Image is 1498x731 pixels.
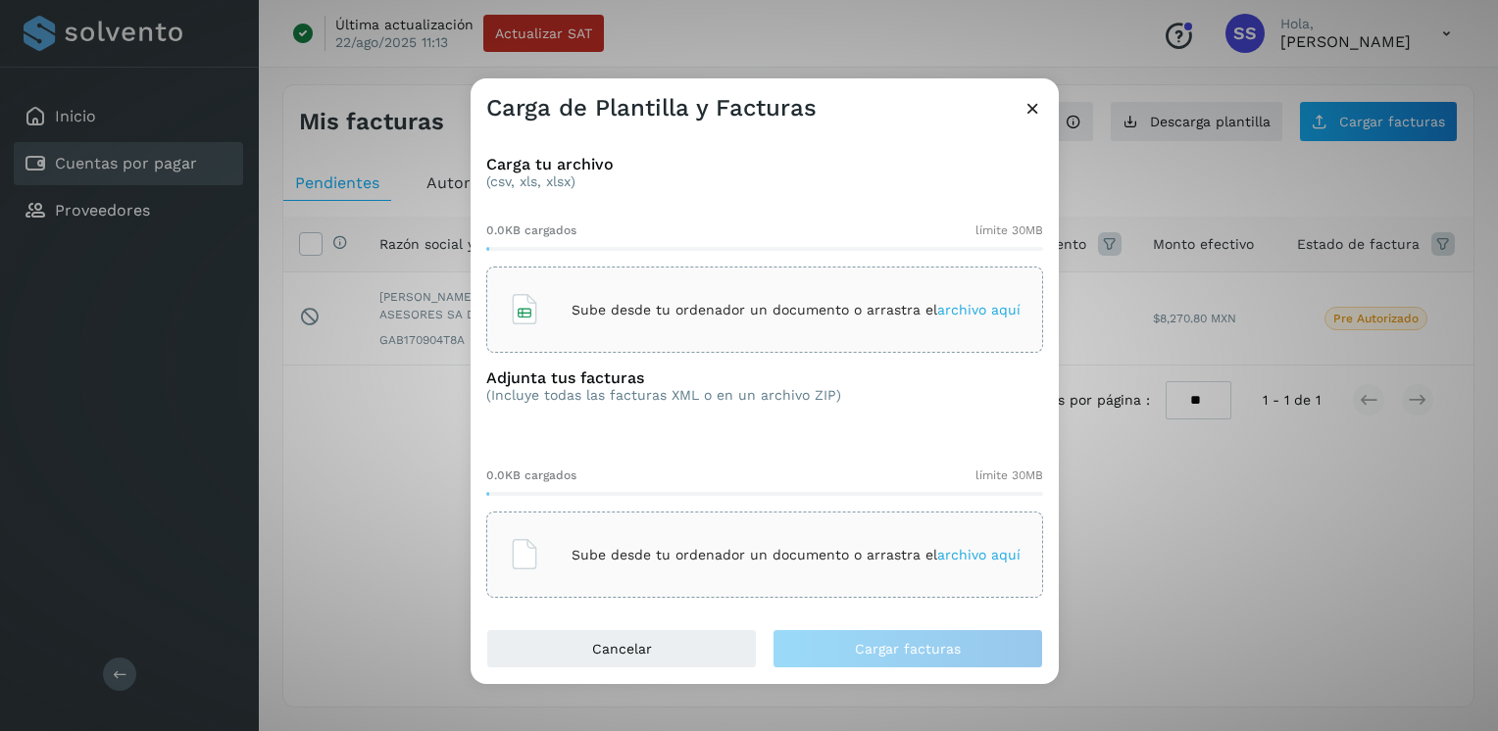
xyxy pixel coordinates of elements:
[486,155,1043,173] h3: Carga tu archivo
[572,547,1021,563] p: Sube desde tu ordenador un documento o arrastra el
[937,547,1021,562] span: archivo aquí
[486,94,817,122] h3: Carga de Plantilla y Facturas
[975,466,1043,484] span: límite 30MB
[975,221,1043,239] span: límite 30MB
[486,173,1043,190] p: (csv, xls, xlsx)
[572,302,1021,318] p: Sube desde tu ordenador un documento o arrastra el
[855,642,961,656] span: Cargar facturas
[773,629,1043,668] button: Cargar facturas
[937,302,1021,317] span: archivo aquí
[486,629,757,668] button: Cancelar
[486,368,841,387] h3: Adjunta tus facturas
[486,387,841,404] p: (Incluye todas las facturas XML o en un archivo ZIP)
[486,221,576,239] span: 0.0KB cargados
[486,466,576,484] span: 0.0KB cargados
[592,642,652,656] span: Cancelar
